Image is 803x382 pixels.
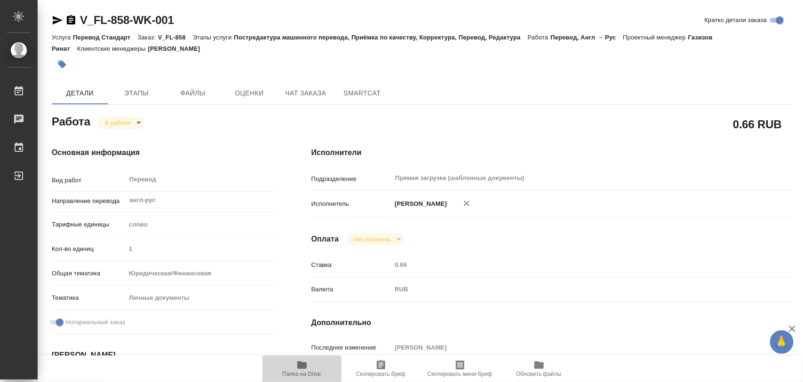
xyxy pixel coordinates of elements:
[516,371,562,377] span: Обновить файлы
[311,260,392,270] p: Ставка
[52,34,73,41] p: Услуга
[126,290,273,306] div: Личные документы
[52,54,72,75] button: Добавить тэг
[770,330,794,354] button: 🙏
[623,34,688,41] p: Проектный менеджер
[148,45,207,52] p: [PERSON_NAME]
[391,281,752,297] div: RUB
[80,14,174,26] a: V_FL-858-WK-001
[311,234,339,245] h4: Оплата
[500,356,579,382] button: Обновить файлы
[52,220,126,229] p: Тарифные единицы
[65,318,125,327] span: Нотариальный заказ
[311,174,392,184] p: Подразделение
[262,356,342,382] button: Папка на Drive
[52,293,126,303] p: Тематика
[340,87,385,99] span: SmartCat
[126,217,273,233] div: слово
[311,147,793,158] h4: Исполнители
[65,15,77,26] button: Скопировать ссылку
[283,371,321,377] span: Папка на Drive
[705,16,767,25] span: Кратко детали заказа
[774,332,790,352] span: 🙏
[73,34,137,41] p: Перевод Стандарт
[342,356,421,382] button: Скопировать бриф
[346,233,404,246] div: В работе
[52,176,126,185] p: Вид работ
[102,119,133,127] button: В работе
[428,371,492,377] span: Скопировать мини-бриф
[528,34,551,41] p: Работа
[311,285,392,294] p: Валюта
[227,87,272,99] span: Оценки
[356,371,405,377] span: Скопировать бриф
[137,34,158,41] p: Заказ:
[234,34,527,41] p: Постредактура машинного перевода, Приёмка по качеству, Корректура, Перевод, Редактура
[57,87,103,99] span: Детали
[52,15,63,26] button: Скопировать ссылку для ЯМессенджера
[170,87,215,99] span: Файлы
[283,87,328,99] span: Чат заказа
[114,87,159,99] span: Этапы
[158,34,193,41] p: V_FL-858
[550,34,623,41] p: Перевод, Англ → Рус
[52,269,126,278] p: Общая тематика
[421,356,500,382] button: Скопировать мини-бриф
[391,199,447,209] p: [PERSON_NAME]
[456,193,477,214] button: Удалить исполнителя
[351,235,393,243] button: Не оплачена
[311,317,793,328] h4: Дополнительно
[52,350,274,361] h4: [PERSON_NAME]
[77,45,148,52] p: Клиентские менеджеры
[97,117,144,129] div: В работе
[52,244,126,254] p: Кол-во единиц
[52,196,126,206] p: Направление перевода
[126,242,273,256] input: Пустое поле
[126,265,273,281] div: Юридическая/Финансовая
[391,341,752,354] input: Пустое поле
[311,343,392,352] p: Последнее изменение
[52,147,274,158] h4: Основная информация
[52,112,90,129] h2: Работа
[391,258,752,272] input: Пустое поле
[733,116,782,132] h2: 0.66 RUB
[311,199,392,209] p: Исполнитель
[193,34,234,41] p: Этапы услуги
